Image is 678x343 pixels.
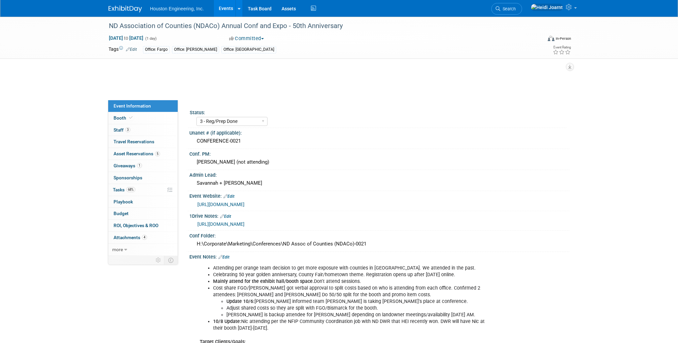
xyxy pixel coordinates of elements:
span: Tasks [113,187,135,192]
a: more [108,244,178,255]
div: Admin Lead: [189,170,569,178]
img: Format-Inperson.png [548,36,554,41]
a: Giveaways1 [108,160,178,172]
a: Budget [108,208,178,219]
td: Tags [109,46,137,53]
span: (1 day) [145,36,157,41]
div: 1Drive Notes: [189,211,569,220]
div: Event Rating [553,46,571,49]
span: Search [500,6,516,11]
div: Unanet # (if applicable): [189,128,569,136]
a: [URL][DOMAIN_NAME] [197,202,244,207]
span: 4 [142,235,147,240]
div: Conf. PM: [189,149,569,157]
span: [DATE] [DATE] [109,35,144,41]
a: Tasks68% [108,184,178,196]
td: Toggle Event Tabs [164,256,178,265]
div: CONFERENCE-0021 [194,136,564,146]
span: Attachments [114,235,147,240]
button: Committed [227,35,267,42]
span: to [123,35,129,41]
li: [PERSON_NAME] is backup attendee for [PERSON_NAME] depending on landowner meetings/availability [... [226,312,492,318]
span: Sponsorships [114,175,142,180]
a: Edit [218,255,229,260]
b: Mainly attend for the exhibit hall/booth space. [213,279,314,284]
b: Update 10/6: [226,299,255,304]
div: Office: Fargo [143,46,170,53]
div: H:\Corporate\Marketing\Conferences\ND Assoc of Counties (NDACo)-0021 [194,239,564,249]
img: ExhibitDay [109,6,142,12]
span: Houston Engineering, Inc. [150,6,204,11]
span: Staff [114,127,130,133]
div: Office: [PERSON_NAME] [172,46,219,53]
a: Edit [223,194,234,199]
span: 5 [155,151,160,156]
span: Budget [114,211,129,216]
div: Event Format [502,35,571,45]
li: [PERSON_NAME] informed team [PERSON_NAME] is taking [PERSON_NAME]'s place at conference. [226,298,492,305]
span: 68% [126,187,135,192]
div: Event Website: [189,191,569,200]
i: Booth reservation complete [129,116,133,120]
li: Don't attend sessions. [213,278,492,285]
div: Conf Folder: [189,231,569,239]
a: [URL][DOMAIN_NAME] [197,221,244,227]
a: Edit [220,214,231,219]
div: [PERSON_NAME] (not attending) [194,157,564,167]
span: Event Information [114,103,151,109]
a: Travel Reservations [108,136,178,148]
span: ROI, Objectives & ROO [114,223,158,228]
span: Playbook [114,199,133,204]
div: Savannah + [PERSON_NAME] [194,178,564,188]
div: Office: [GEOGRAPHIC_DATA] [221,46,276,53]
div: In-Person [555,36,571,41]
li: Attending per orange team decision to get more exposure with counties in [GEOGRAPHIC_DATA]. We at... [213,265,492,272]
b: 10/8 Update: [213,319,241,324]
span: more [112,247,123,252]
img: Heidi Joarnt [531,4,563,11]
div: Status: [190,108,566,116]
a: Staff3 [108,124,178,136]
li: Cost share FGO/[PERSON_NAME] got verbal approval to split costs based on who is attending from ea... [213,285,492,318]
li: Celebrating 50 year golden anniversary, County Fair/hometown theme. Registration opens up after [... [213,272,492,278]
span: Giveaways [114,163,142,168]
a: Edit [126,47,137,52]
a: Search [491,3,522,15]
div: ND Association of Counties (NDACo) Annual Conf and Expo - 50th Anniversary [107,20,532,32]
span: Booth [114,115,134,121]
a: Sponsorships [108,172,178,184]
a: Attachments4 [108,232,178,243]
a: ROI, Objectives & ROO [108,220,178,231]
a: Asset Reservations5 [108,148,178,160]
span: 3 [125,127,130,132]
li: Nic attending per the NFIP Community Coordination job with ND DWR that HEI recently won. DWR will... [213,318,492,332]
span: Travel Reservations [114,139,154,144]
li: Adjust shared costs so they are split with FGO/Bismarck for the booth. [226,305,492,312]
td: Personalize Event Tab Strip [153,256,164,265]
a: Booth [108,112,178,124]
a: Event Information [108,100,178,112]
a: Playbook [108,196,178,208]
div: Event Notes: [189,252,569,261]
span: 1 [137,163,142,168]
span: Asset Reservations [114,151,160,156]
